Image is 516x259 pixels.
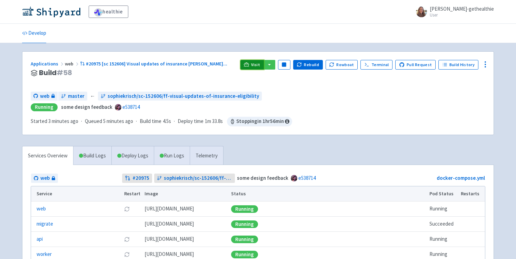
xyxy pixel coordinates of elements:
[31,118,78,124] span: Started
[227,117,292,126] span: Stopping in 1 hr 56 min
[427,186,459,201] th: Pod Status
[65,61,80,67] span: web
[103,118,133,124] time: 5 minutes ago
[145,235,194,243] span: [DOMAIN_NAME][URL]
[37,205,46,213] a: web
[89,6,128,18] a: healthie
[145,205,194,213] span: [DOMAIN_NAME][URL]
[278,60,290,70] button: Pause
[293,60,323,70] button: Rebuild
[73,146,111,165] a: Build Logs
[37,235,43,243] a: api
[40,92,49,100] span: web
[427,217,459,232] td: Succeeded
[31,61,65,67] a: Applications
[229,186,427,201] th: Status
[31,92,58,101] a: web
[85,118,133,124] span: Queued
[124,237,130,242] button: Restart pod
[31,174,58,183] a: web
[140,117,161,125] span: Build time
[205,117,223,125] span: 1m 33.8s
[251,62,260,68] span: Visit
[154,174,235,183] a: sophiekrisch/sc-152606/ff-visual-updates-of-insurance-eligibility
[124,252,130,257] button: Restart pod
[61,104,112,110] strong: some design feedback
[240,60,264,70] a: Visit
[22,146,73,165] a: Services Overview
[122,174,152,183] a: #20975
[31,186,122,201] th: Service
[37,250,52,258] a: worker
[231,236,258,243] div: Running
[163,117,171,125] span: 4.5s
[108,92,259,100] span: sophiekrisch/sc-152606/ff-visual-updates-of-insurance-eligibility
[39,69,72,77] span: Build
[437,175,485,181] a: docker-compose.yml
[98,92,262,101] a: sophiekrisch/sc-152606/ff-visual-updates-of-insurance-eligibility
[430,13,494,17] small: User
[122,186,142,201] th: Restart
[22,6,80,17] img: Shipyard logo
[122,104,140,110] a: e538714
[438,60,478,70] a: Build History
[427,201,459,217] td: Running
[154,146,190,165] a: Run Logs
[80,61,228,67] a: #20975 [sc 152606] Visual updates of insurance [PERSON_NAME]...
[178,117,204,125] span: Deploy time
[90,92,95,100] span: ←
[145,220,194,228] span: [DOMAIN_NAME][URL]
[58,92,87,101] a: master
[237,175,288,181] strong: some design feedback
[68,92,85,100] span: master
[231,205,258,213] div: Running
[298,175,316,181] a: e538714
[124,206,130,212] button: Restart pod
[430,6,494,12] span: [PERSON_NAME]-gethealthie
[231,220,258,228] div: Running
[22,24,46,43] a: Develop
[40,174,50,182] span: web
[231,251,258,258] div: Running
[31,103,58,111] div: Running
[111,146,154,165] a: Deploy Logs
[412,6,494,17] a: [PERSON_NAME]-gethealthie User
[86,61,227,67] span: #20975 [sc 152606] Visual updates of insurance [PERSON_NAME] ...
[142,186,229,201] th: Image
[395,60,436,70] a: Pull Request
[326,60,358,70] button: Rowboat
[132,174,149,182] strong: # 20975
[190,146,223,165] a: Telemetry
[360,60,393,70] a: Terminal
[57,68,72,77] span: # 58
[31,117,292,126] div: · · ·
[459,186,485,201] th: Restarts
[37,220,53,228] a: migrate
[164,174,232,182] span: sophiekrisch/sc-152606/ff-visual-updates-of-insurance-eligibility
[427,232,459,247] td: Running
[145,250,194,258] span: [DOMAIN_NAME][URL]
[48,118,78,124] time: 3 minutes ago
